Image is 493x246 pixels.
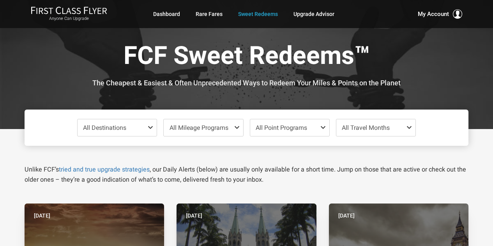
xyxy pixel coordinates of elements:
[196,7,223,21] a: Rare Fares
[338,211,355,220] time: [DATE]
[83,124,126,131] span: All Destinations
[31,6,107,14] img: First Class Flyer
[293,7,334,21] a: Upgrade Advisor
[25,165,468,185] p: Unlike FCF’s , our Daily Alerts (below) are usually only available for a short time. Jump on thos...
[59,166,150,173] a: tried and true upgrade strategies
[418,9,462,19] button: My Account
[34,211,50,220] time: [DATE]
[418,9,449,19] span: My Account
[170,124,228,131] span: All Mileage Programs
[30,79,463,87] h3: The Cheapest & Easiest & Often Unprecedented Ways to Redeem Your Miles & Points on the Planet
[238,7,278,21] a: Sweet Redeems
[342,124,390,131] span: All Travel Months
[31,6,107,22] a: First Class FlyerAnyone Can Upgrade
[256,124,307,131] span: All Point Programs
[31,16,107,21] small: Anyone Can Upgrade
[30,42,463,72] h1: FCF Sweet Redeems™
[186,211,202,220] time: [DATE]
[153,7,180,21] a: Dashboard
